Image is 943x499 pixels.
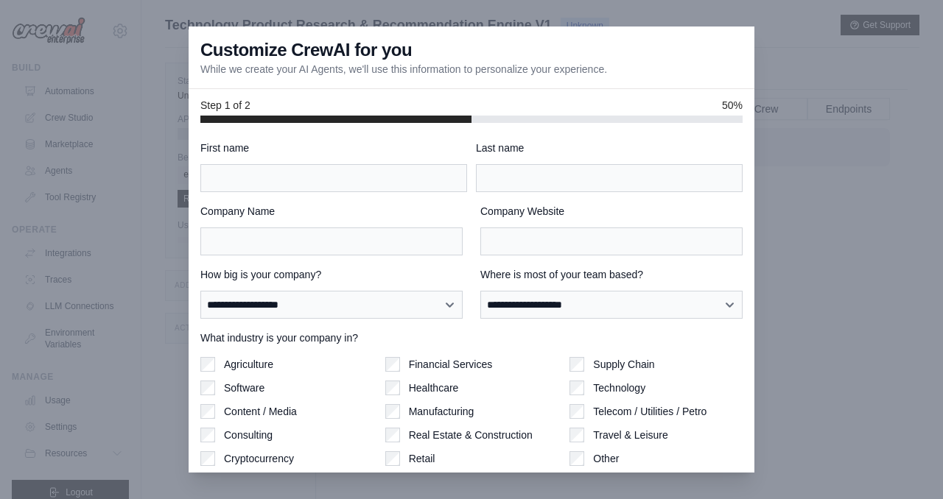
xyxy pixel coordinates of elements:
label: Cryptocurrency [224,451,294,466]
label: Supply Chain [593,357,654,372]
label: Real Estate & Construction [409,428,533,442]
span: Step 1 of 2 [200,98,250,113]
span: 50% [722,98,743,113]
label: Healthcare [409,381,459,395]
label: Software [224,381,264,395]
label: Company Name [200,204,463,219]
label: Content / Media [224,404,297,419]
h3: Customize CrewAI for you [200,38,412,62]
label: First name [200,141,467,155]
label: Financial Services [409,357,493,372]
label: Retail [409,451,435,466]
p: While we create your AI Agents, we'll use this information to personalize your experience. [200,62,607,77]
label: Consulting [224,428,273,442]
label: Manufacturing [409,404,474,419]
label: Other [593,451,619,466]
label: Where is most of your team based? [480,267,743,282]
label: Agriculture [224,357,273,372]
label: What industry is your company in? [200,330,743,345]
label: Company Website [480,204,743,219]
label: Telecom / Utilities / Petro [593,404,707,419]
label: Last name [476,141,743,155]
label: Technology [593,381,645,395]
label: Travel & Leisure [593,428,667,442]
label: How big is your company? [200,267,463,282]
